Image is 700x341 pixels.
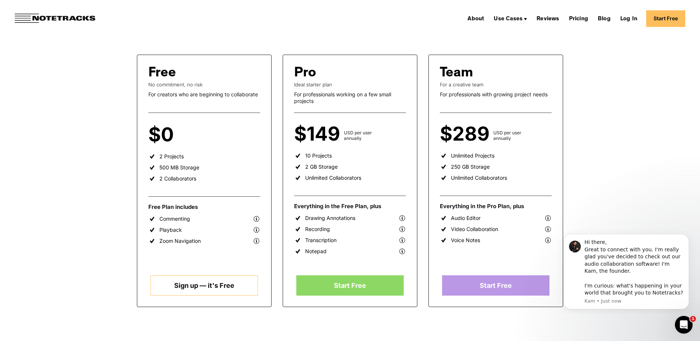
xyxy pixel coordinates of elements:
[151,275,258,296] a: Sign up — it's Free
[440,128,493,141] div: $289
[675,316,693,334] iframe: Intercom live chat
[451,163,490,170] div: 250 GB Storage
[305,226,330,232] div: Recording
[493,130,521,141] div: USD per user annually
[451,215,480,221] div: Audio Editor
[305,237,337,244] div: Transcription
[159,164,199,171] div: 500 MB Storage
[159,238,201,244] div: Zoom Navigation
[305,215,355,221] div: Drawing Annotations
[294,82,406,87] div: Ideal starter plan
[494,16,523,22] div: Use Cases
[294,66,316,82] div: Pro
[305,163,338,170] div: 2 GB Storage
[199,131,227,142] div: USD per user annually
[305,152,332,159] div: 10 Projects
[294,128,344,141] div: $149
[296,275,403,296] a: Start Free
[159,175,196,182] div: 2 Collaborators
[148,128,177,142] div: $0
[646,10,685,27] a: Start Free
[148,91,260,98] div: For creators who are beginning to collaborate
[566,13,591,24] a: Pricing
[451,152,494,159] div: Unlimited Projects
[440,91,552,98] div: For professionals with growing project needs
[159,227,182,233] div: Playback
[690,316,696,322] span: 1
[440,82,552,87] div: For a creative team
[305,175,361,181] div: Unlimited Collaborators
[491,13,530,24] div: Use Cases
[294,91,406,104] div: For professionals working on a few small projects
[595,13,614,24] a: Blog
[148,66,176,82] div: Free
[465,13,487,24] a: About
[534,13,562,24] a: Reviews
[440,66,473,82] div: Team
[451,237,480,244] div: Voice Notes
[305,248,327,255] div: Notepad
[148,82,260,87] div: No commitment, no risk
[442,275,549,296] a: Start Free
[148,203,260,211] div: Free Plan includes
[440,203,552,210] div: Everything in the Pro Plan, plus
[617,13,640,24] a: Log In
[451,175,507,181] div: Unlimited Collaborators
[294,203,406,210] div: Everything in the Free Plan, plus
[159,153,184,160] div: 2 Projects
[451,226,498,232] div: Video Collaboration
[159,216,190,222] div: Commenting
[344,130,372,141] div: USD per user annually
[552,227,700,314] iframe: Intercom notifications message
